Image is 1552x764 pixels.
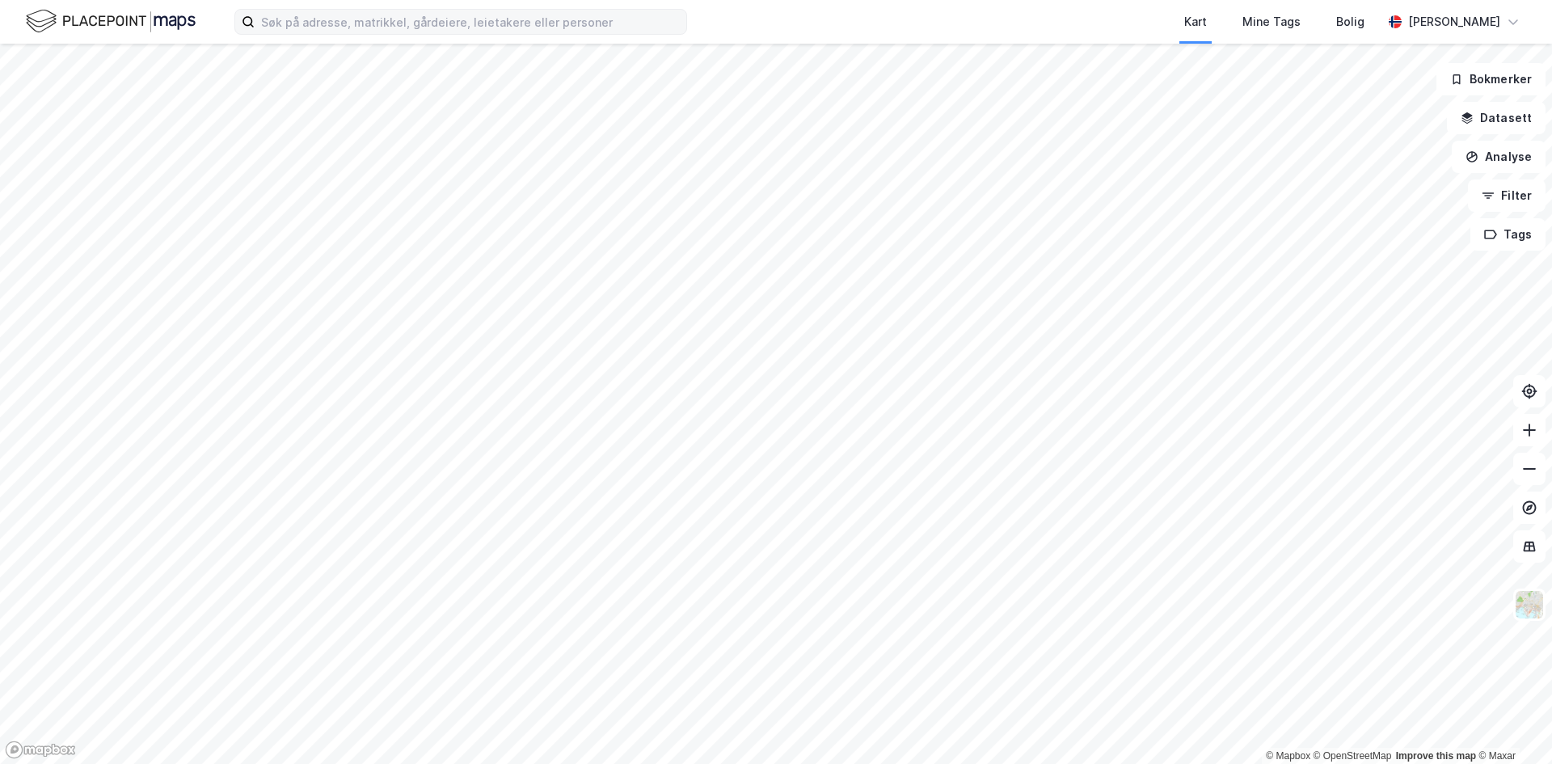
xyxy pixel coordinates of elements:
input: Søk på adresse, matrikkel, gårdeiere, leietakere eller personer [255,10,686,34]
button: Datasett [1447,102,1546,134]
div: Kart [1184,12,1207,32]
iframe: Chat Widget [1471,686,1552,764]
a: OpenStreetMap [1314,750,1392,762]
div: [PERSON_NAME] [1408,12,1500,32]
img: logo.f888ab2527a4732fd821a326f86c7f29.svg [26,7,196,36]
button: Filter [1468,179,1546,212]
div: Mine Tags [1242,12,1301,32]
img: Z [1514,589,1545,620]
a: Mapbox homepage [5,741,76,759]
a: Improve this map [1396,750,1476,762]
button: Tags [1470,218,1546,251]
button: Analyse [1452,141,1546,173]
button: Bokmerker [1436,63,1546,95]
div: Bolig [1336,12,1364,32]
a: Mapbox [1266,750,1310,762]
